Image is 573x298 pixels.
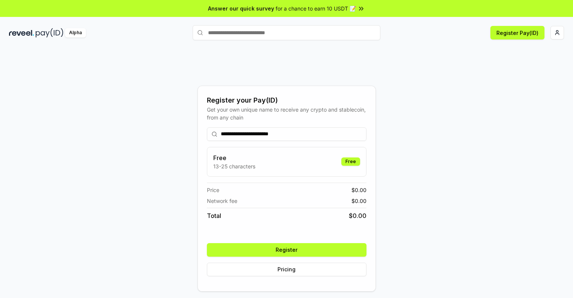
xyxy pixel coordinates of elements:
[490,26,544,39] button: Register Pay(ID)
[9,28,34,38] img: reveel_dark
[207,106,366,121] div: Get your own unique name to receive any crypto and stablecoin, from any chain
[207,95,366,106] div: Register your Pay(ID)
[351,186,366,194] span: $ 0.00
[213,162,255,170] p: 13-25 characters
[207,186,219,194] span: Price
[36,28,63,38] img: pay_id
[213,153,255,162] h3: Free
[207,197,237,205] span: Network fee
[276,5,356,12] span: for a chance to earn 10 USDT 📝
[351,197,366,205] span: $ 0.00
[207,263,366,276] button: Pricing
[207,211,221,220] span: Total
[341,157,360,166] div: Free
[207,243,366,257] button: Register
[349,211,366,220] span: $ 0.00
[208,5,274,12] span: Answer our quick survey
[65,28,86,38] div: Alpha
